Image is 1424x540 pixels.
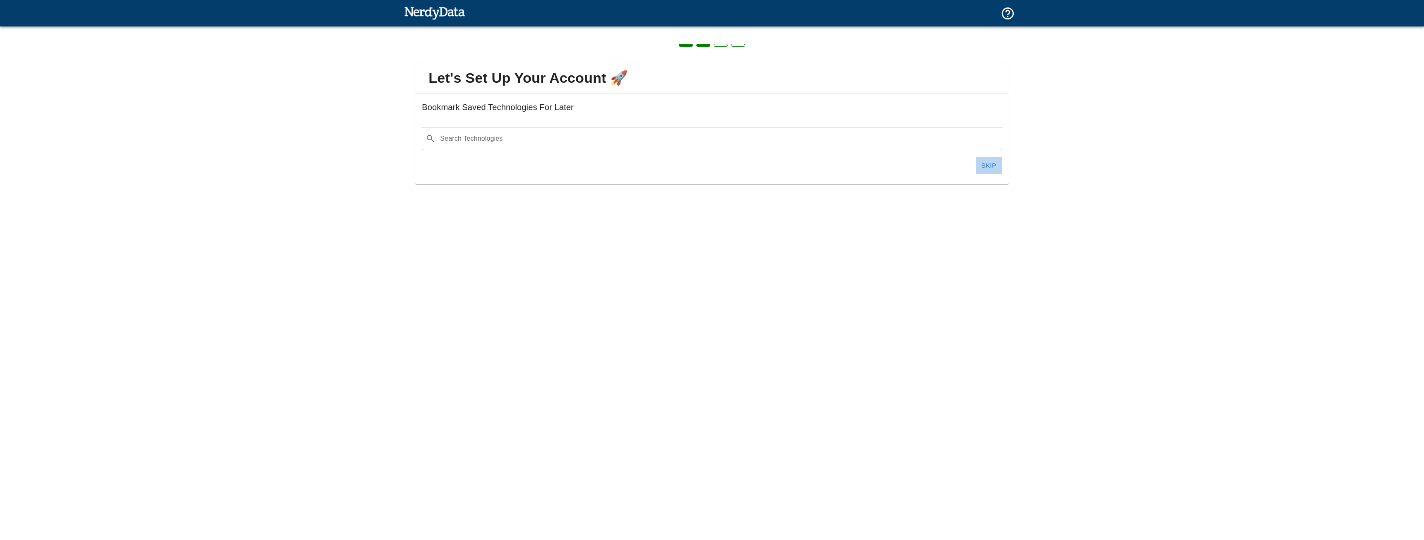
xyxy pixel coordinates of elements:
[422,70,1002,87] span: Let's Set Up Your Account 🚀
[404,5,465,21] img: NerdyData.com
[976,157,1002,174] button: Skip
[422,101,1002,127] h6: Bookmark Saved Technologies For Later
[996,1,1020,26] button: Support and Documentation
[1383,481,1414,513] iframe: Drift Widget Chat Controller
